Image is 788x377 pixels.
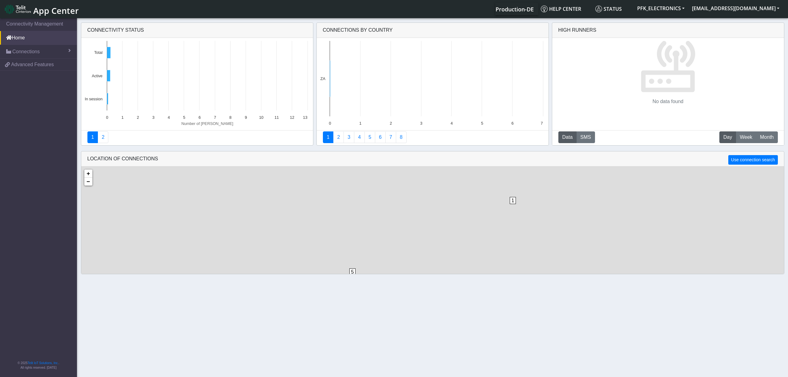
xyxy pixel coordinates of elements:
[229,115,231,120] text: 8
[390,121,392,126] text: 2
[576,131,595,143] button: SMS
[121,115,123,120] text: 1
[87,131,307,143] nav: Summary paging
[87,131,98,143] a: Connectivity status
[541,6,581,12] span: Help center
[290,115,294,120] text: 12
[595,6,622,12] span: Status
[152,115,154,120] text: 3
[558,26,597,34] div: High Runners
[728,155,778,165] button: Use connection search
[181,121,233,126] text: Number of [PERSON_NAME]
[106,115,108,120] text: 0
[333,131,344,143] a: Carrier
[323,131,542,143] nav: Summary paging
[640,38,695,93] img: No data found
[94,50,102,55] text: Total
[396,131,407,143] a: Not Connected for 30 days
[320,76,325,81] text: ZA
[81,23,313,38] div: Connectivity status
[98,131,108,143] a: Deployment status
[344,131,354,143] a: Usage per Country
[760,134,774,141] span: Month
[510,197,516,215] div: 1
[719,131,736,143] button: Day
[137,115,139,120] text: 2
[317,23,549,38] div: Connections By Country
[198,115,200,120] text: 6
[385,131,396,143] a: Zero Session
[633,3,688,14] button: PFK_ELECTRONICS
[323,131,334,143] a: Connections By Country
[84,170,92,178] a: Zoom in
[736,131,756,143] button: Week
[364,131,375,143] a: Usage by Carrier
[510,197,516,204] span: 1
[538,3,593,15] a: Help center
[496,6,534,13] span: Production-DE
[84,178,92,186] a: Zoom out
[756,131,778,143] button: Month
[11,61,54,68] span: Advanced Features
[259,115,263,120] text: 10
[653,98,684,105] p: No data found
[85,97,103,101] text: In session
[450,121,452,126] text: 4
[723,134,732,141] span: Day
[354,131,365,143] a: Connections By Carrier
[329,121,331,126] text: 0
[541,121,543,126] text: 7
[349,268,356,275] span: 5
[92,74,103,78] text: Active
[5,2,78,16] a: App Center
[593,3,633,15] a: Status
[274,115,279,120] text: 11
[303,115,307,120] text: 13
[481,121,483,126] text: 5
[28,361,58,365] a: Telit IoT Solutions, Inc.
[12,48,40,55] span: Connections
[245,115,247,120] text: 9
[420,121,422,126] text: 3
[558,131,577,143] button: Data
[375,131,386,143] a: 14 Days Trend
[33,5,79,16] span: App Center
[5,4,31,14] img: logo-telit-cinterion-gw-new.png
[541,6,548,12] img: knowledge.svg
[359,121,361,126] text: 1
[740,134,752,141] span: Week
[688,3,783,14] button: [EMAIL_ADDRESS][DOMAIN_NAME]
[495,3,533,15] a: Your current platform instance
[167,115,170,120] text: 4
[183,115,185,120] text: 5
[81,151,784,166] div: LOCATION OF CONNECTIONS
[214,115,216,120] text: 7
[511,121,513,126] text: 6
[595,6,602,12] img: status.svg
